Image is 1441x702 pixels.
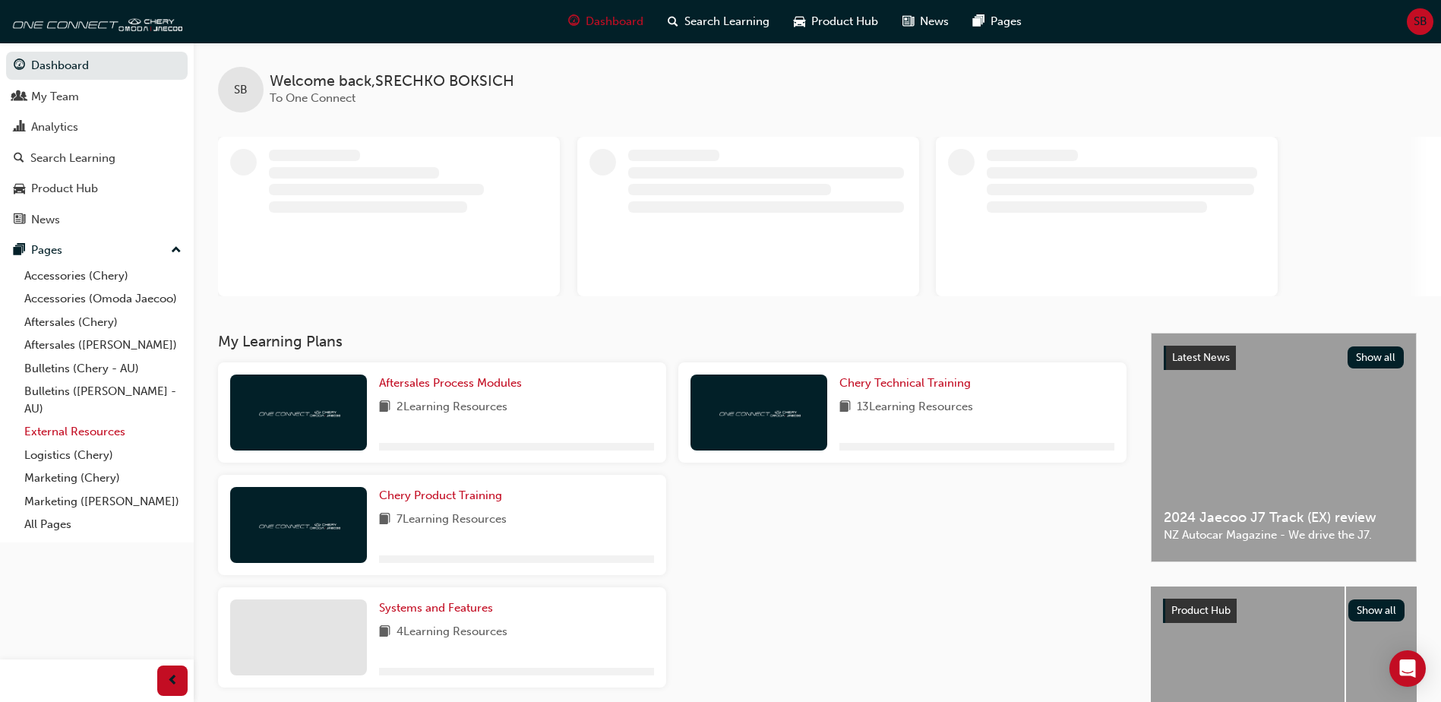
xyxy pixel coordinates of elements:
span: up-icon [171,241,182,261]
span: To One Connect [270,91,356,105]
a: Aftersales ([PERSON_NAME]) [18,334,188,357]
span: SB [234,81,248,99]
span: Welcome back , SRECHKO BOKSICH [270,73,514,90]
a: search-iconSearch Learning [656,6,782,37]
div: Open Intercom Messenger [1389,650,1426,687]
a: Latest NewsShow all2024 Jaecoo J7 Track (EX) reviewNZ Autocar Magazine - We drive the J7. [1151,333,1417,562]
a: Chery Technical Training [839,375,977,392]
div: Pages [31,242,62,259]
span: SB [1414,13,1427,30]
span: Search Learning [684,13,769,30]
span: 13 Learning Resources [857,398,973,417]
a: Aftersales (Chery) [18,311,188,334]
button: SB [1407,8,1433,35]
a: car-iconProduct Hub [782,6,890,37]
span: book-icon [379,623,390,642]
a: Marketing ([PERSON_NAME]) [18,490,188,514]
a: Accessories (Omoda Jaecoo) [18,287,188,311]
span: Aftersales Process Modules [379,376,522,390]
a: Marketing (Chery) [18,466,188,490]
span: chart-icon [14,121,25,134]
button: Pages [6,236,188,264]
span: search-icon [668,12,678,31]
a: Logistics (Chery) [18,444,188,467]
span: Product Hub [811,13,878,30]
span: pages-icon [14,244,25,258]
a: Latest NewsShow all [1164,346,1404,370]
a: Bulletins (Chery - AU) [18,357,188,381]
span: search-icon [14,152,24,166]
a: Chery Product Training [379,487,508,504]
span: News [920,13,949,30]
button: Show all [1348,346,1405,368]
img: oneconnect [257,517,340,532]
span: 4 Learning Resources [397,623,507,642]
button: DashboardMy TeamAnalyticsSearch LearningProduct HubNews [6,49,188,236]
span: NZ Autocar Magazine - We drive the J7. [1164,526,1404,544]
span: 2 Learning Resources [397,398,507,417]
a: Product Hub [6,175,188,203]
a: Aftersales Process Modules [379,375,528,392]
a: Dashboard [6,52,188,80]
span: pages-icon [973,12,984,31]
a: Search Learning [6,144,188,172]
a: All Pages [18,513,188,536]
span: book-icon [839,398,851,417]
a: Accessories (Chery) [18,264,188,288]
a: Analytics [6,113,188,141]
a: External Resources [18,420,188,444]
span: Chery Technical Training [839,376,971,390]
a: Product HubShow all [1163,599,1405,623]
a: Systems and Features [379,599,499,617]
div: My Team [31,88,79,106]
div: Product Hub [31,180,98,198]
span: Product Hub [1171,604,1231,617]
img: oneconnect [8,6,182,36]
img: oneconnect [717,405,801,419]
span: guage-icon [14,59,25,73]
a: News [6,206,188,234]
a: news-iconNews [890,6,961,37]
span: car-icon [14,182,25,196]
button: Show all [1348,599,1405,621]
span: car-icon [794,12,805,31]
span: 2024 Jaecoo J7 Track (EX) review [1164,509,1404,526]
a: guage-iconDashboard [556,6,656,37]
a: pages-iconPages [961,6,1034,37]
h3: My Learning Plans [218,333,1127,350]
span: 7 Learning Resources [397,511,507,530]
a: My Team [6,83,188,111]
div: Analytics [31,119,78,136]
img: oneconnect [257,405,340,419]
span: Pages [991,13,1022,30]
span: book-icon [379,511,390,530]
a: Bulletins ([PERSON_NAME] - AU) [18,380,188,420]
span: guage-icon [568,12,580,31]
span: book-icon [379,398,390,417]
div: Search Learning [30,150,115,167]
span: prev-icon [167,672,179,691]
span: news-icon [902,12,914,31]
span: Chery Product Training [379,489,502,502]
span: Latest News [1172,351,1230,364]
span: news-icon [14,213,25,227]
span: people-icon [14,90,25,104]
span: Systems and Features [379,601,493,615]
span: Dashboard [586,13,643,30]
div: News [31,211,60,229]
